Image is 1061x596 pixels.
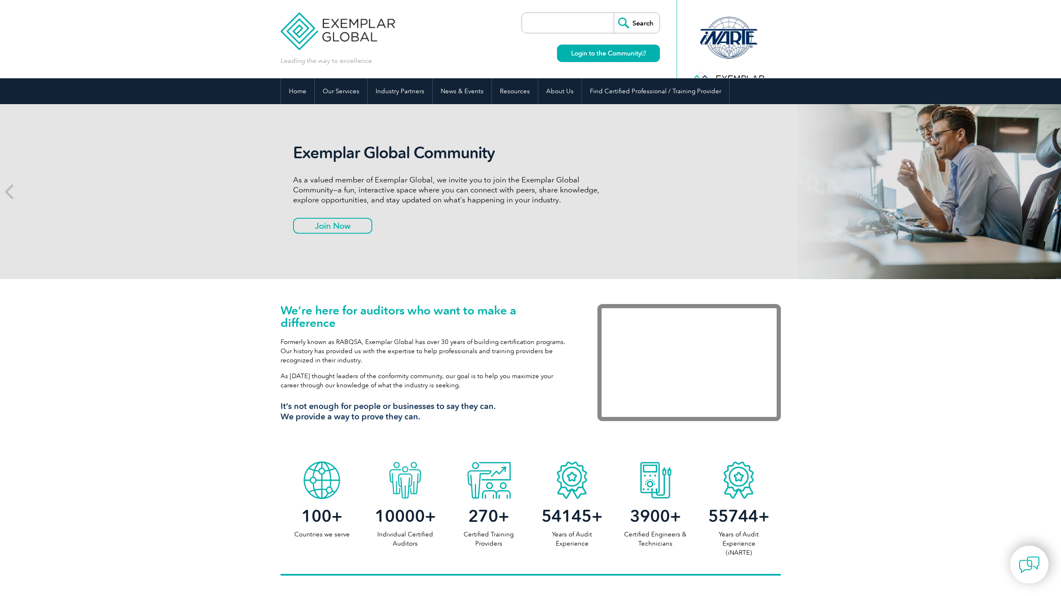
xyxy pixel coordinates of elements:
[538,78,582,104] a: About Us
[375,506,425,526] span: 10000
[368,78,432,104] a: Industry Partners
[641,51,646,55] img: open_square.png
[281,56,372,65] p: Leading the way to excellence
[281,78,314,104] a: Home
[433,78,492,104] a: News & Events
[301,506,331,526] span: 100
[1019,554,1040,575] img: contact-chat.png
[281,530,364,539] p: Countries we serve
[447,530,530,548] p: Certified Training Providers
[708,506,758,526] span: 55744
[281,509,364,523] h2: +
[557,45,660,62] a: Login to the Community
[447,509,530,523] h2: +
[614,530,697,548] p: Certified Engineers & Technicians
[530,530,614,548] p: Years of Audit Experience
[293,143,606,162] h2: Exemplar Global Community
[364,530,447,548] p: Individual Certified Auditors
[597,304,781,421] iframe: Exemplar Global: Working together to make a difference
[614,13,660,33] input: Search
[697,530,780,557] p: Years of Audit Experience (iNARTE)
[530,509,614,523] h2: +
[630,506,670,526] span: 3900
[492,78,538,104] a: Resources
[582,78,729,104] a: Find Certified Professional / Training Provider
[315,78,367,104] a: Our Services
[281,304,572,329] h1: We’re here for auditors who want to make a difference
[697,509,780,523] h2: +
[614,509,697,523] h2: +
[364,509,447,523] h2: +
[281,401,572,422] h3: It’s not enough for people or businesses to say they can. We provide a way to prove they can.
[542,506,592,526] span: 54145
[468,506,498,526] span: 270
[293,175,606,205] p: As a valued member of Exemplar Global, we invite you to join the Exemplar Global Community—a fun,...
[293,218,372,234] a: Join Now
[281,337,572,365] p: Formerly known as RABQSA, Exemplar Global has over 30 years of building certification programs. O...
[281,372,572,390] p: As [DATE] thought leaders of the conformity community, our goal is to help you maximize your care...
